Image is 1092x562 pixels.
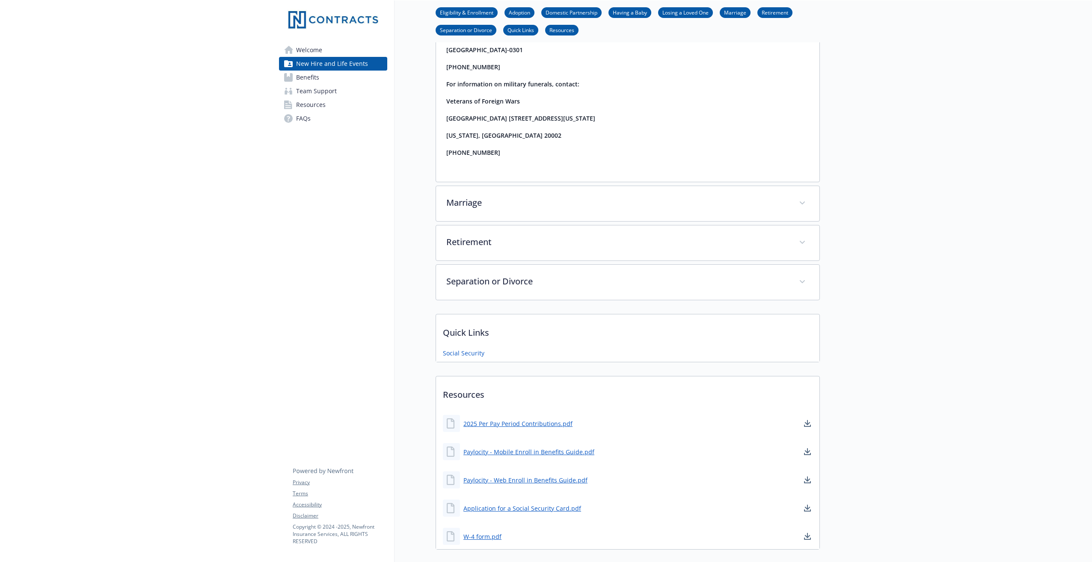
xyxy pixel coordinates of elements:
a: Resources [545,26,579,34]
a: download document [802,503,813,513]
strong: Veterans of Foreign Wars [446,97,520,105]
a: Domestic Partnership [541,8,602,16]
a: FAQs [279,112,387,125]
strong: [PHONE_NUMBER] [446,148,500,157]
a: Privacy [293,479,387,486]
strong: [STREET_ADDRESS][US_STATE] [509,114,595,122]
p: Resources [436,376,819,408]
a: download document [802,531,813,541]
a: Retirement [757,8,792,16]
a: Eligibility & Enrollment [436,8,498,16]
strong: [GEOGRAPHIC_DATA] [446,114,507,122]
a: download document [802,418,813,429]
a: 2025 Per Pay Period Contributions.pdf [463,419,573,428]
p: Retirement [446,236,789,248]
a: Terms [293,490,387,497]
a: Welcome [279,43,387,57]
strong: For information on military funerals, contact: [446,80,579,88]
span: Resources [296,98,326,112]
a: W-4 form.pdf [463,532,501,541]
span: FAQs [296,112,311,125]
a: Adoption [504,8,534,16]
a: Resources [279,98,387,112]
a: Paylocity - Web Enroll in Benefits Guide.pdf [463,476,588,485]
a: New Hire and Life Events [279,57,387,71]
p: Copyright © 2024 - 2025 , Newfront Insurance Services, ALL RIGHTS RESERVED [293,523,387,545]
p: Quick Links [436,314,819,346]
span: Team Support [296,84,337,98]
strong: [GEOGRAPHIC_DATA]-0301 [446,46,523,54]
a: download document [802,447,813,457]
div: Retirement [436,225,819,260]
a: Team Support [279,84,387,98]
a: download document [802,475,813,485]
a: Separation or Divorce [436,26,496,34]
a: Benefits [279,71,387,84]
span: New Hire and Life Events [296,57,368,71]
a: Losing a Loved One [658,8,713,16]
a: Disclaimer [293,512,387,520]
p: Separation or Divorce [446,275,789,288]
p: Marriage [446,196,789,209]
a: Accessibility [293,501,387,509]
strong: [US_STATE], [GEOGRAPHIC_DATA] 20002 [446,131,561,139]
a: Social Security [443,349,484,358]
div: Separation or Divorce [436,265,819,300]
div: Marriage [436,186,819,221]
a: Application for a Social Security Card.pdf [463,504,581,513]
a: Paylocity - Mobile Enroll in Benefits Guide.pdf [463,447,594,456]
a: Marriage [720,8,751,16]
span: Welcome [296,43,322,57]
span: Benefits [296,71,319,84]
a: Having a Baby [608,8,651,16]
strong: [PHONE_NUMBER] [446,63,500,71]
a: Quick Links [503,26,538,34]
